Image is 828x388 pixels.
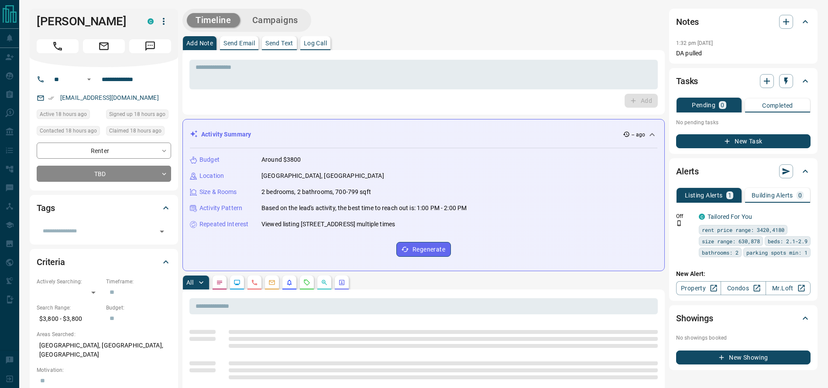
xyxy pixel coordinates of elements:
p: Search Range: [37,304,102,312]
span: Contacted 18 hours ago [40,126,97,135]
p: No showings booked [676,334,811,342]
p: [GEOGRAPHIC_DATA], [GEOGRAPHIC_DATA] [261,171,384,180]
span: beds: 2.1-2.9 [768,237,807,245]
h1: [PERSON_NAME] [37,14,134,28]
p: Location [199,171,224,180]
p: New Alert: [676,269,811,279]
p: Send Text [265,40,293,46]
svg: Email Verified [48,95,54,101]
a: Mr.Loft [766,281,811,295]
p: Around $3800 [261,155,301,164]
h2: Criteria [37,255,65,269]
div: Criteria [37,252,171,272]
p: All [186,279,193,286]
svg: Requests [303,279,310,286]
button: Open [156,225,168,238]
svg: Listing Alerts [286,279,293,286]
h2: Alerts [676,164,699,178]
svg: Notes [216,279,223,286]
div: TBD [37,166,171,182]
p: 2 bedrooms, 2 bathrooms, 700-799 sqft [261,187,371,197]
p: Actively Searching: [37,278,102,286]
p: Listing Alerts [685,192,723,198]
span: Signed up 18 hours ago [109,110,165,119]
span: Active 18 hours ago [40,110,87,119]
p: Pending [692,102,715,108]
span: size range: 630,878 [702,237,760,245]
p: 1:32 pm [DATE] [676,40,713,46]
div: Tue Sep 16 2025 [106,126,171,138]
p: Repeated Interest [199,220,248,229]
svg: Agent Actions [338,279,345,286]
a: Tailored For You [708,213,752,220]
p: Add Note [186,40,213,46]
p: Areas Searched: [37,330,171,338]
button: Campaigns [244,13,307,27]
button: Open [84,74,94,85]
p: Timeframe: [106,278,171,286]
p: Activity Summary [201,130,251,139]
button: New Task [676,134,811,148]
p: -- ago [632,131,645,139]
p: $3,800 - $3,800 [37,312,102,326]
span: parking spots min: 1 [746,248,807,257]
h2: Notes [676,15,699,29]
p: Viewed listing [STREET_ADDRESS] multiple times [261,220,395,229]
p: Budget [199,155,220,164]
div: condos.ca [148,18,154,24]
a: [EMAIL_ADDRESS][DOMAIN_NAME] [60,94,159,101]
h2: Showings [676,311,713,325]
div: Activity Summary-- ago [190,126,657,143]
p: Motivation: [37,366,171,374]
h2: Tags [37,201,55,215]
button: Regenerate [396,242,451,257]
div: Tags [37,197,171,218]
p: 0 [798,192,802,198]
span: Message [129,39,171,53]
div: condos.ca [699,214,705,220]
svg: Emails [268,279,275,286]
p: 0 [721,102,724,108]
span: Call [37,39,79,53]
span: bathrooms: 2 [702,248,739,257]
p: Size & Rooms [199,187,237,197]
svg: Opportunities [321,279,328,286]
div: Notes [676,11,811,32]
p: [GEOGRAPHIC_DATA], [GEOGRAPHIC_DATA], [GEOGRAPHIC_DATA] [37,338,171,362]
a: Condos [721,281,766,295]
div: Renter [37,143,171,159]
p: Budget: [106,304,171,312]
p: Send Email [223,40,255,46]
button: Timeline [187,13,240,27]
p: Activity Pattern [199,204,242,213]
span: Email [83,39,125,53]
p: Off [676,212,694,220]
p: Log Call [304,40,327,46]
svg: Calls [251,279,258,286]
p: Completed [762,102,793,109]
svg: Push Notification Only [676,220,682,226]
a: Property [676,281,721,295]
p: 1 [728,192,732,198]
p: DA pulled [676,49,811,58]
h2: Tasks [676,74,698,88]
div: Tasks [676,71,811,92]
span: Claimed 18 hours ago [109,126,161,135]
div: Tue Sep 16 2025 [37,109,102,122]
div: Tue Sep 16 2025 [37,126,102,138]
div: Tue Sep 16 2025 [106,109,171,122]
p: Building Alerts [752,192,793,198]
button: New Showing [676,351,811,364]
p: No pending tasks [676,116,811,129]
span: rent price range: 3420,4180 [702,225,784,234]
svg: Lead Browsing Activity [234,279,240,286]
div: Alerts [676,161,811,182]
p: Based on the lead's activity, the best time to reach out is: 1:00 PM - 2:00 PM [261,204,467,213]
div: Showings [676,308,811,329]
